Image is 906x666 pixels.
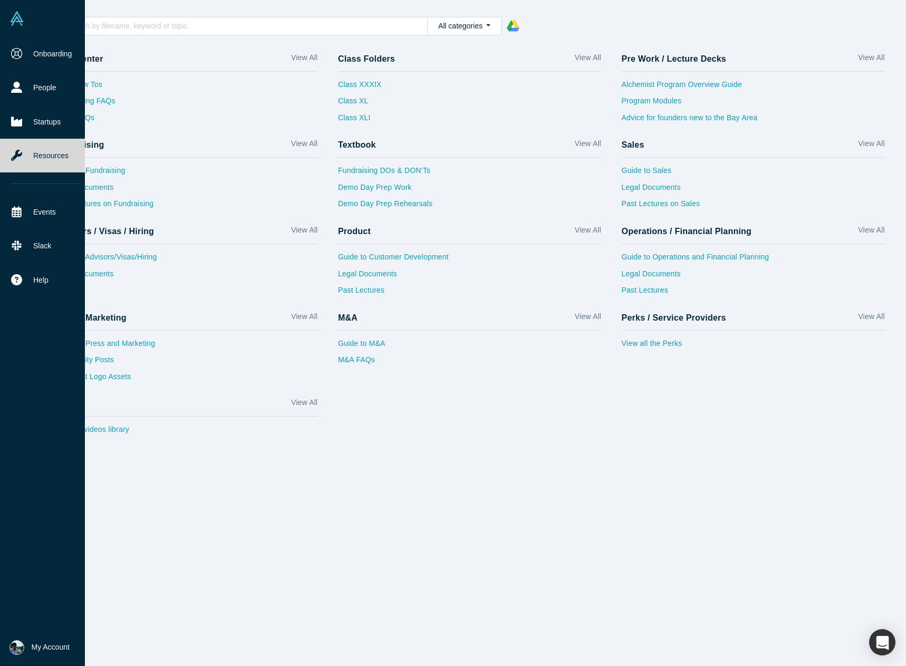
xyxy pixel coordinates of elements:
a: Class XL [338,95,381,112]
a: View All [291,225,317,240]
a: Past Lectures [622,285,885,302]
span: Help [33,275,49,286]
a: Sales FAQs [54,112,317,129]
h4: Sales [622,140,644,150]
a: Fundraising FAQs [54,95,317,112]
a: View All [291,311,317,326]
h4: Press / Marketing [54,313,127,323]
a: View All [858,52,884,67]
a: M&A FAQs [338,354,601,371]
h4: M&A [338,313,358,323]
a: Visit our videos library [54,424,317,441]
a: Alchemist Program Overview Guide [622,79,885,96]
a: Legal Documents [54,268,317,285]
a: Advice for founders new to the Bay Area [622,112,885,129]
a: View All [575,138,601,153]
a: Guide to Customer Development [338,252,601,268]
img: Haamid Ali's Account [9,640,24,655]
a: View All [291,52,317,67]
a: View All [575,311,601,326]
button: All categories [427,17,502,35]
a: View All [858,138,884,153]
a: Community Posts [54,354,317,371]
a: Guide to Fundraising [54,165,317,182]
a: Legal Documents [338,268,601,285]
a: View All [575,52,601,67]
h4: Textbook [338,140,376,150]
a: Past Lectures [338,285,601,302]
a: Guide to Press and Marketing [54,338,317,355]
a: Legal Documents [622,182,885,199]
a: Class XLI [338,112,381,129]
a: Demo Day Prep Work [338,182,601,199]
h4: Class Folders [338,54,395,64]
span: My Account [32,642,70,653]
a: View All [858,225,884,240]
a: Past Lectures on Fundraising [54,198,317,215]
a: Guide to Sales [622,165,885,182]
a: Program Modules [622,95,885,112]
a: Guide to M&A [338,338,601,355]
a: Fundraising DOs & DON’Ts [338,165,601,182]
a: Guide to Advisors/Visas/Hiring [54,252,317,268]
h4: Product [338,226,371,236]
a: View All [575,225,601,240]
a: Legal Documents [54,182,317,199]
h4: Advisors / Visas / Hiring [54,226,154,236]
img: Alchemist Vault Logo [9,11,24,26]
a: Past Lectures on Sales [622,198,885,215]
button: My Account [9,640,70,655]
a: Guide to Operations and Financial Planning [622,252,885,268]
a: View All [858,311,884,326]
a: Vault How Tos [54,79,317,96]
a: Legal Documents [622,268,885,285]
a: View All [291,397,317,412]
h4: Pre Work / Lecture Decks [622,54,726,64]
a: View all the Perks [622,338,885,355]
a: Alchemist Logo Assets [54,371,317,388]
input: Search by filename, keyword or topic [65,19,427,33]
a: View All [291,138,317,153]
h4: Perks / Service Providers [622,313,726,323]
a: Class XXXIX [338,79,381,96]
a: Demo Day Prep Rehearsals [338,198,601,215]
h4: Operations / Financial Planning [622,226,752,236]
